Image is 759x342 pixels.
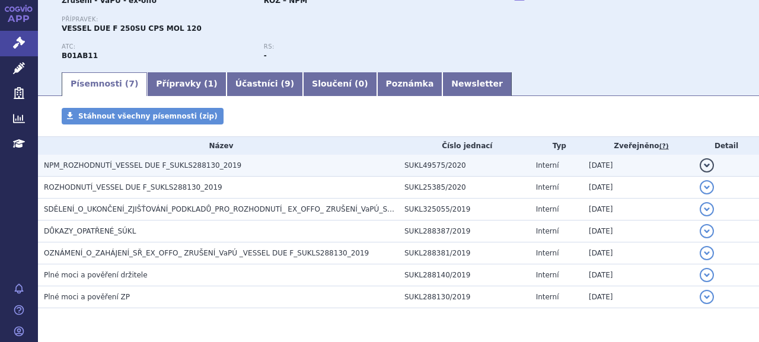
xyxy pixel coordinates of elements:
p: RS: [264,43,454,50]
span: NPM_ROZHODNUTÍ_VESSEL DUE F_SUKLS288130_2019 [44,161,241,170]
span: SDĚLENÍ_O_UKONČENÍ_ZJIŠŤOVÁNÍ_PODKLADŮ_PRO_ROZHODNUTÍ_ EX_OFFO_ ZRUŠENÍ_VaPÚ_SUKLS288130_2019 [44,205,454,213]
button: detail [700,158,714,172]
th: Detail [694,137,759,155]
button: detail [700,290,714,304]
td: SUKL49575/2020 [398,155,530,177]
span: Interní [536,293,559,301]
a: Účastníci (9) [227,72,303,96]
button: detail [700,246,714,260]
a: Písemnosti (7) [62,72,147,96]
td: [DATE] [583,286,694,308]
span: Interní [536,205,559,213]
span: Plné moci a pověření ZP [44,293,130,301]
span: Stáhnout všechny písemnosti (zip) [78,112,218,120]
span: 1 [208,79,214,88]
td: SUKL25385/2020 [398,177,530,199]
span: Plné moci a pověření držitele [44,271,148,279]
abbr: (?) [659,142,669,151]
a: Stáhnout všechny písemnosti (zip) [62,108,224,124]
th: Číslo jednací [398,137,530,155]
th: Typ [530,137,583,155]
span: Interní [536,227,559,235]
button: detail [700,202,714,216]
span: VESSEL DUE F 250SU CPS MOL 120 [62,24,202,33]
td: [DATE] [583,264,694,286]
strong: SULODEXID [62,52,98,60]
th: Název [38,137,398,155]
span: OZNÁMENÍ_O_ZAHÁJENÍ_SŘ_EX_OFFO_ ZRUŠENÍ_VaPÚ _VESSEL DUE F_SUKLS288130_2019 [44,249,369,257]
span: 9 [285,79,291,88]
button: detail [700,180,714,194]
span: 0 [358,79,364,88]
td: SUKL288130/2019 [398,286,530,308]
td: SUKL288140/2019 [398,264,530,286]
td: [DATE] [583,199,694,220]
span: Interní [536,183,559,191]
a: Poznámka [377,72,443,96]
th: Zveřejněno [583,137,694,155]
span: Interní [536,249,559,257]
button: detail [700,268,714,282]
td: SUKL288381/2019 [398,242,530,264]
span: ROZHODNUTÍ_VESSEL DUE F_SUKLS288130_2019 [44,183,222,191]
td: [DATE] [583,177,694,199]
span: DŮKAZY_OPATŘENÉ_SÚKL [44,227,136,235]
span: Interní [536,271,559,279]
td: [DATE] [583,155,694,177]
a: Newsletter [442,72,512,96]
td: [DATE] [583,242,694,264]
button: detail [700,224,714,238]
a: Sloučení (0) [303,72,377,96]
p: ATC: [62,43,252,50]
p: Přípravek: [62,16,466,23]
td: SUKL288387/2019 [398,220,530,242]
td: [DATE] [583,220,694,242]
strong: - [264,52,267,60]
span: 7 [129,79,135,88]
a: Přípravky (1) [147,72,226,96]
td: SUKL325055/2019 [398,199,530,220]
span: Interní [536,161,559,170]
